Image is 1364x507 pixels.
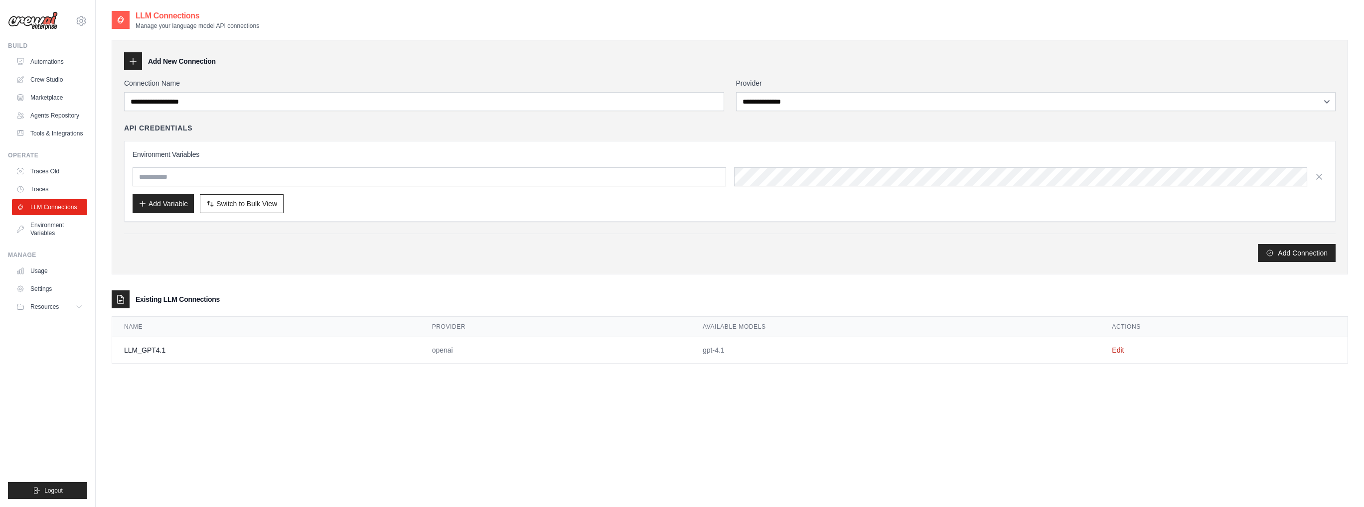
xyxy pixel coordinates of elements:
a: Environment Variables [12,217,87,241]
th: Name [112,317,420,337]
h3: Existing LLM Connections [136,294,220,304]
a: Tools & Integrations [12,126,87,141]
h4: API Credentials [124,123,192,133]
a: Agents Repository [12,108,87,124]
a: Automations [12,54,87,70]
div: Operate [8,151,87,159]
td: openai [420,337,691,364]
label: Provider [736,78,1336,88]
label: Connection Name [124,78,724,88]
th: Available Models [691,317,1100,337]
a: LLM Connections [12,199,87,215]
span: Resources [30,303,59,311]
a: Traces Old [12,163,87,179]
a: Settings [12,281,87,297]
h3: Add New Connection [148,56,216,66]
button: Logout [8,482,87,499]
button: Add Variable [133,194,194,213]
button: Resources [12,299,87,315]
th: Actions [1100,317,1348,337]
h2: LLM Connections [136,10,259,22]
button: Add Connection [1258,244,1336,262]
a: Marketplace [12,90,87,106]
div: Manage [8,251,87,259]
p: Manage your language model API connections [136,22,259,30]
a: Crew Studio [12,72,87,88]
a: Usage [12,263,87,279]
div: Build [8,42,87,50]
h3: Environment Variables [133,149,1327,159]
img: Logo [8,11,58,30]
span: Logout [44,487,63,495]
span: Switch to Bulk View [216,199,277,209]
a: Traces [12,181,87,197]
a: Edit [1112,346,1124,354]
th: Provider [420,317,691,337]
td: LLM_GPT4.1 [112,337,420,364]
button: Switch to Bulk View [200,194,284,213]
td: gpt-4.1 [691,337,1100,364]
